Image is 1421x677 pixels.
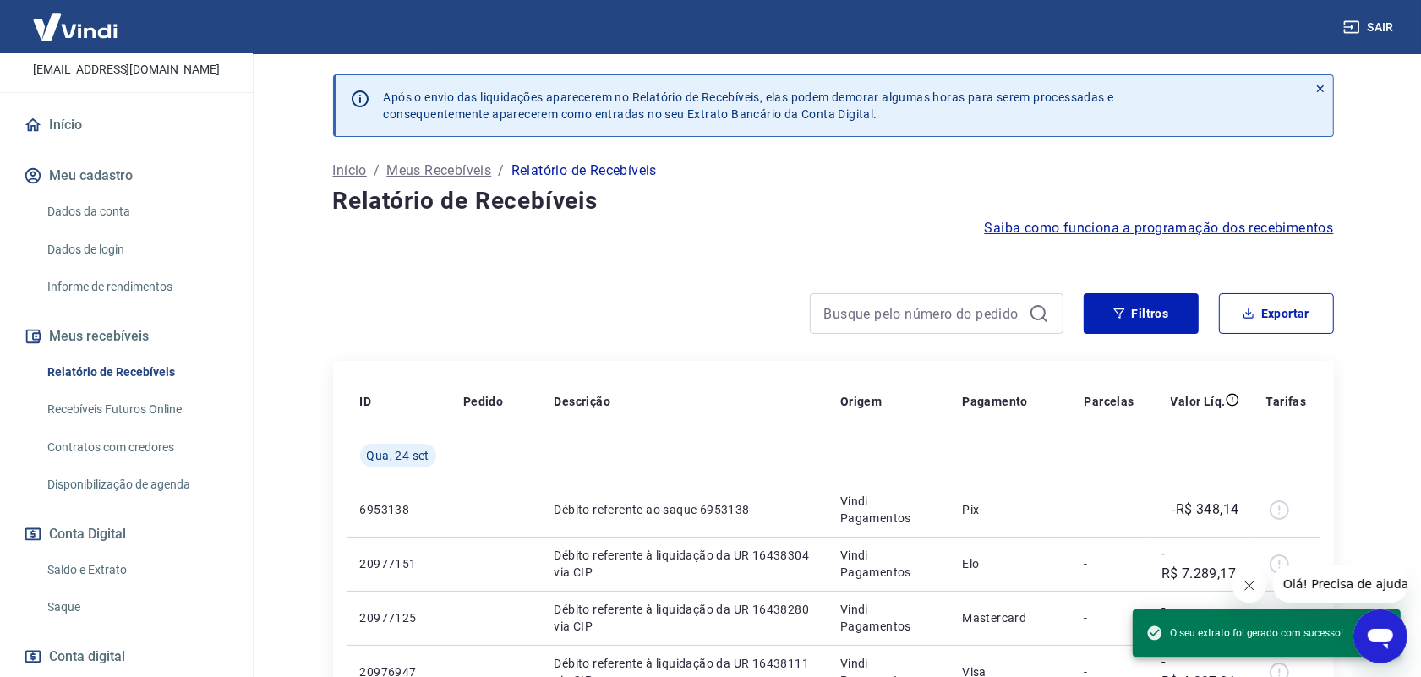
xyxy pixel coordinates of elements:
a: Relatório de Recebíveis [41,355,232,390]
p: Relatório de Recebíveis [511,161,657,181]
iframe: Mensagem da empresa [1273,565,1407,603]
button: Conta Digital [20,516,232,553]
a: Disponibilização de agenda [41,467,232,502]
p: Após o envio das liquidações aparecerem no Relatório de Recebíveis, elas podem demorar algumas ho... [384,89,1114,123]
p: - [1085,609,1134,626]
p: Parcelas [1085,393,1134,410]
span: O seu extrato foi gerado com sucesso! [1146,625,1343,642]
p: Valor Líq. [1171,393,1226,410]
iframe: Fechar mensagem [1232,569,1266,603]
a: Dados da conta [41,194,232,229]
iframe: Botão para abrir a janela de mensagens [1353,609,1407,663]
p: Mastercard [962,609,1057,626]
p: Descrição [555,393,611,410]
span: Olá! Precisa de ajuda? [10,12,142,25]
button: Meus recebíveis [20,318,232,355]
p: Pedido [463,393,503,410]
a: Dados de login [41,232,232,267]
p: Vindi Pagamentos [840,493,935,527]
button: Sair [1340,12,1401,43]
p: 20977125 [360,609,436,626]
a: Conta digital [20,638,232,675]
span: Conta digital [49,645,125,669]
p: / [498,161,504,181]
a: Início [20,106,232,144]
button: Meu cadastro [20,157,232,194]
p: [PERSON_NAME] [58,36,194,54]
input: Busque pelo número do pedido [824,301,1022,326]
p: Vindi Pagamentos [840,601,935,635]
p: - [1085,501,1134,518]
p: [EMAIL_ADDRESS][DOMAIN_NAME] [33,61,220,79]
p: Débito referente à liquidação da UR 16438304 via CIP [555,547,813,581]
a: Recebíveis Futuros Online [41,392,232,427]
p: Pix [962,501,1057,518]
img: Vindi [20,1,130,52]
h4: Relatório de Recebíveis [333,184,1334,218]
a: Meus Recebíveis [386,161,491,181]
p: -R$ 7.289,17 [1161,543,1239,584]
p: / [374,161,380,181]
p: Origem [840,393,882,410]
button: Exportar [1219,293,1334,334]
p: Vindi Pagamentos [840,547,935,581]
a: Informe de rendimentos [41,270,232,304]
a: Saque [41,590,232,625]
p: Elo [962,555,1057,572]
a: Saiba como funciona a programação dos recebimentos [985,218,1334,238]
a: Início [333,161,367,181]
p: ID [360,393,372,410]
p: Pagamento [962,393,1028,410]
p: 20977151 [360,555,436,572]
p: - [1085,555,1134,572]
span: Qua, 24 set [367,447,429,464]
p: -R$ 348,14 [1172,500,1239,520]
p: Débito referente ao saque 6953138 [555,501,813,518]
p: Débito referente à liquidação da UR 16438280 via CIP [555,601,813,635]
p: -R$ 8.512,05 [1161,598,1239,638]
button: Filtros [1084,293,1199,334]
a: Contratos com credores [41,430,232,465]
p: Tarifas [1266,393,1307,410]
a: Saldo e Extrato [41,553,232,587]
p: 6953138 [360,501,436,518]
